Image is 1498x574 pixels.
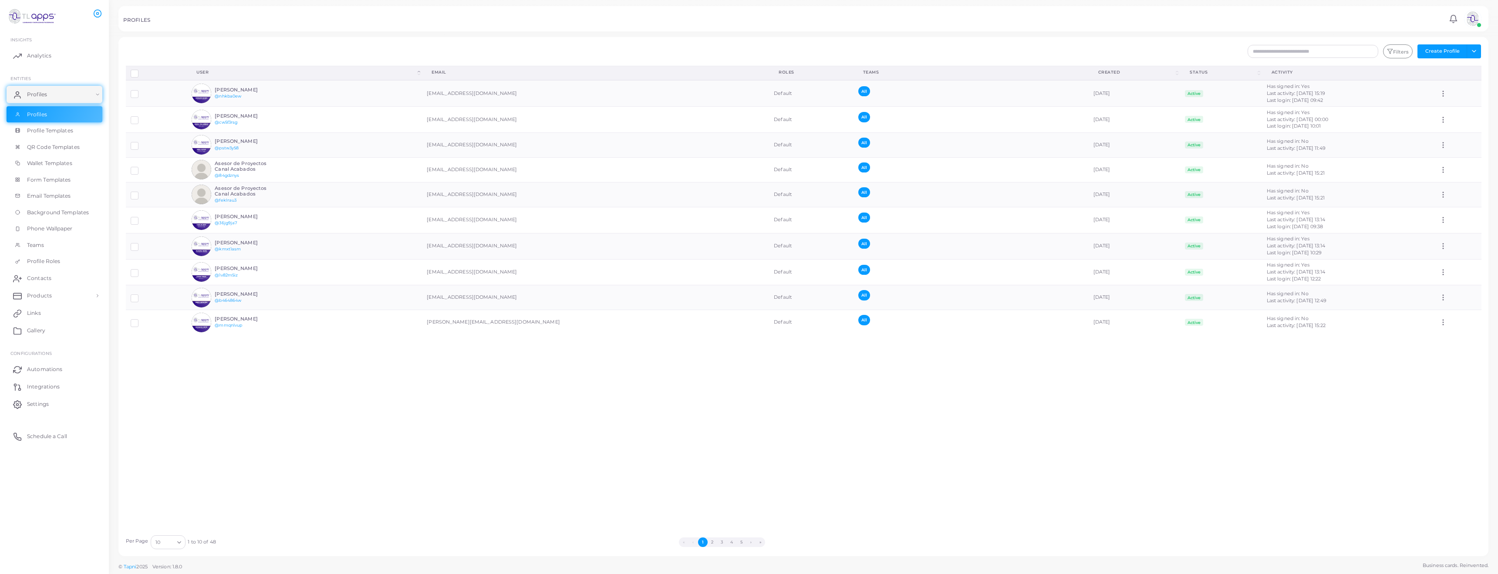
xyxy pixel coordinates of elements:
span: All [858,290,870,300]
td: Default [769,107,853,133]
a: Tapni [124,564,137,570]
span: Active [1185,269,1203,276]
td: Default [769,157,853,182]
span: Active [1185,319,1203,326]
span: Has signed in: Yes [1267,262,1309,268]
img: avatar [192,236,211,256]
h6: [PERSON_NAME] [215,214,279,219]
td: [PERSON_NAME][EMAIL_ADDRESS][DOMAIN_NAME] [422,310,769,335]
span: All [858,265,870,275]
td: [DATE] [1089,207,1181,233]
a: Analytics [7,47,102,64]
a: Automations [7,361,102,378]
span: All [858,315,870,325]
span: All [858,187,870,197]
h6: [PERSON_NAME] [215,138,279,144]
span: Integrations [27,383,60,391]
span: Has signed in: No [1267,163,1309,169]
span: Phone Wallpaper [27,225,73,233]
span: Configurations [10,351,52,356]
h6: [PERSON_NAME] [215,291,279,297]
img: avatar [192,135,211,155]
a: logo [8,8,56,24]
td: [DATE] [1089,233,1181,259]
td: Default [769,285,853,310]
button: Create Profile [1417,44,1467,58]
span: Links [27,309,41,317]
img: avatar [192,210,211,230]
button: Go to page 4 [727,537,736,547]
a: Phone Wallpaper [7,220,102,237]
a: avatar [1461,10,1484,27]
a: @feklrau3 [215,198,236,203]
button: Go to page 5 [736,537,746,547]
div: Email [432,69,759,75]
span: Last activity: [DATE] 12:49 [1267,297,1326,304]
a: @84gdznys [215,173,239,178]
span: Active [1185,90,1203,97]
a: Gallery [7,322,102,339]
a: @nhkba0ew [215,94,241,98]
span: Wallet Templates [27,159,72,167]
span: Active [1185,116,1203,123]
span: Last activity: [DATE] 13:14 [1267,243,1325,249]
span: Has signed in: Yes [1267,236,1309,242]
td: [EMAIL_ADDRESS][DOMAIN_NAME] [422,285,769,310]
h6: [PERSON_NAME] [215,87,279,93]
td: [DATE] [1089,157,1181,182]
span: Active [1185,294,1203,301]
td: [DATE] [1089,132,1181,157]
span: Has signed in: No [1267,138,1309,144]
span: All [858,239,870,249]
span: Has signed in: Yes [1267,209,1309,216]
a: Products [7,287,102,304]
span: Has signed in: No [1267,315,1309,321]
h6: [PERSON_NAME] [215,240,279,246]
span: Products [27,292,52,300]
a: Settings [7,395,102,413]
td: [EMAIL_ADDRESS][DOMAIN_NAME] [422,207,769,233]
span: Last activity: [DATE] 11:49 [1267,145,1326,151]
a: Profiles [7,106,102,123]
div: User [196,69,416,75]
img: avatar [192,185,211,204]
span: 2025 [136,563,147,571]
span: Automations [27,365,62,373]
span: All [858,162,870,172]
span: Last activity: [DATE] 13:14 [1267,216,1325,223]
a: Profile Templates [7,122,102,139]
span: Form Templates [27,176,71,184]
span: Email Templates [27,192,71,200]
h6: [PERSON_NAME] [215,266,279,271]
td: [EMAIL_ADDRESS][DOMAIN_NAME] [422,182,769,207]
span: Version: 1.8.0 [152,564,182,570]
span: Last activity: [DATE] 15:21 [1267,195,1325,201]
span: Background Templates [27,209,89,216]
span: Contacts [27,274,51,282]
span: Has signed in: Yes [1267,109,1309,115]
td: [EMAIL_ADDRESS][DOMAIN_NAME] [422,259,769,285]
span: Last login: [DATE] 10:29 [1267,250,1322,256]
span: Active [1185,142,1203,149]
td: Default [769,310,853,335]
a: @cw5f3rsg [215,120,237,125]
button: Go to page 1 [698,537,708,547]
div: Status [1190,69,1255,75]
span: Last login: [DATE] 09:38 [1267,223,1323,230]
span: Has signed in: No [1267,188,1309,194]
input: Search for option [161,537,174,547]
a: Teams [7,237,102,253]
td: [EMAIL_ADDRESS][DOMAIN_NAME] [422,233,769,259]
img: avatar [192,160,211,179]
a: @b464864w [215,298,241,303]
h6: Asesor de Proyectos Canal Acabados [215,186,279,197]
div: Teams [863,69,1079,75]
a: QR Code Templates [7,139,102,155]
img: avatar [1464,10,1481,27]
span: All [858,112,870,122]
span: 10 [155,538,160,547]
span: INSIGHTS [10,37,32,42]
td: [DATE] [1089,107,1181,133]
a: @pstw3y58 [215,145,239,150]
button: Go to last page [756,537,765,547]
